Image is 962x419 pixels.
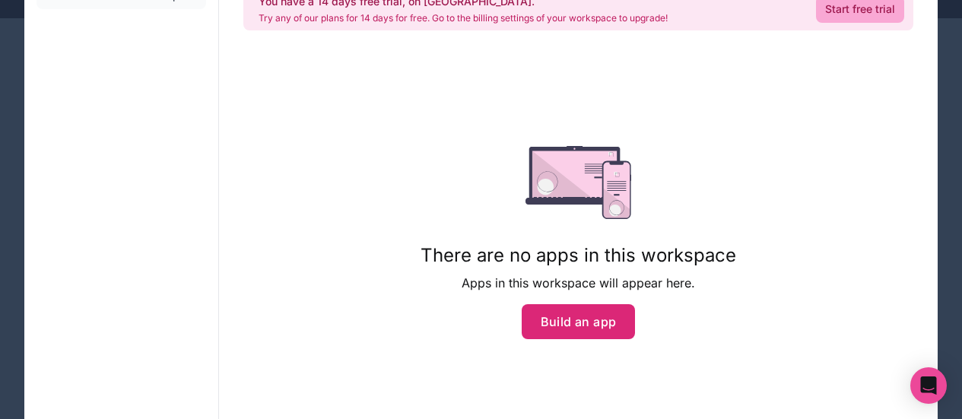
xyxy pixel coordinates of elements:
[421,274,736,292] p: Apps in this workspace will appear here.
[421,243,736,268] h1: There are no apps in this workspace
[522,304,636,339] button: Build an app
[525,146,631,219] img: empty state
[259,12,668,24] p: Try any of our plans for 14 days for free. Go to the billing settings of your workspace to upgrade!
[910,367,947,404] div: Open Intercom Messenger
